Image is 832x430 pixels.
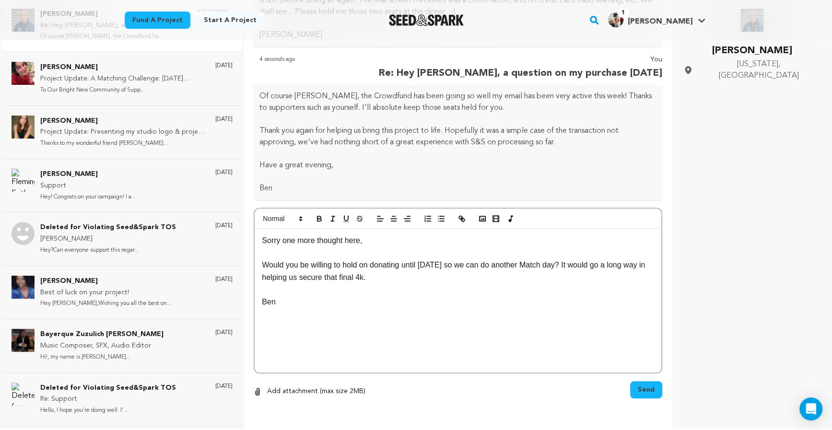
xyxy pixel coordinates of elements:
[608,12,623,27] img: cc89a08dfaab1b70.jpg
[40,73,206,85] p: Project Update: A Matching Challenge: [DATE] [DATE]
[262,234,654,247] p: Sorry one more thought here,
[618,8,629,18] span: 1
[12,62,35,85] img: Siobhan O'Loughlin Photo
[196,12,264,29] a: Start a project
[12,222,35,245] img: Deleted for Violating Seed&Spark TOS Photo
[12,329,35,352] img: Bayerque Zuzulich Duggan Photo
[259,91,656,114] p: Of course [PERSON_NAME], the Crowdfund has been going so well my email has been very active this ...
[259,183,656,194] p: Ben
[379,66,662,81] p: Re: Hey [PERSON_NAME], a question on my purchase [DATE]
[215,383,233,390] p: [DATE]
[40,298,171,309] p: Hey [PERSON_NAME],Wishing you all the best on...
[215,62,233,70] p: [DATE]
[40,394,176,405] p: Re: Support
[40,287,171,299] p: Best of luck on your project!
[40,180,136,192] p: Support
[379,54,662,66] p: You
[40,127,206,138] p: Project Update: Presenting my studio logo & project updates!
[215,116,233,123] p: [DATE]
[799,397,822,420] div: Open Intercom Messenger
[12,116,35,139] img: Cerridwyn McCaffrey Photo
[215,169,233,176] p: [DATE]
[215,222,233,230] p: [DATE]
[215,329,233,337] p: [DATE]
[40,116,206,127] p: [PERSON_NAME]
[12,169,35,192] img: Fleming Faith Photo
[606,10,707,27] a: Ben B.'s Profile
[254,381,365,402] button: Add attachment (max size 2MB)
[389,14,464,26] img: Seed&Spark Logo Dark Mode
[40,405,176,416] p: Hello, I hope you’re doing well. I’...
[697,58,820,81] span: [US_STATE], [GEOGRAPHIC_DATA]
[389,14,464,26] a: Seed&Spark Homepage
[40,352,164,363] p: Hi!, my name is [PERSON_NAME]...
[12,276,35,299] img: Sonya Leslie Photo
[40,233,176,245] p: [PERSON_NAME]
[40,340,164,352] p: Music Composer, SFX, Audio Editor
[40,85,206,96] p: To Our Bright New Community of Supp...
[259,125,656,148] p: Thank you again for helping us bring this project to life. Hopefully it was a simple case of the ...
[40,62,206,73] p: [PERSON_NAME]
[683,43,820,58] p: [PERSON_NAME]
[259,160,656,171] p: Have a great evening,
[40,383,176,394] p: Deleted for Violating Seed&Spark TOS
[215,276,233,283] p: [DATE]
[40,276,171,287] p: [PERSON_NAME]
[40,169,136,180] p: [PERSON_NAME]
[40,192,136,203] p: Hey! Congrats on your campaign! I a...
[40,222,176,233] p: Deleted for Violating Seed&Spark TOS
[259,54,295,81] p: 4 seconds ago
[627,18,692,25] span: [PERSON_NAME]
[262,259,654,283] p: Would you be willing to hold on donating until [DATE] so we can do another Match day? It would go...
[608,12,692,27] div: Ben B.'s Profile
[12,383,35,406] img: Deleted for Violating Seed&Spark TOS Photo
[606,10,707,30] span: Ben B.'s Profile
[40,245,176,256] p: Hey?Can everyone support this regar...
[267,386,365,397] p: Add attachment (max size 2MB)
[125,12,190,29] a: Fund a project
[40,329,164,340] p: Bayerque Zuzulich [PERSON_NAME]
[40,138,206,149] p: Thanks to my wonderful friend [PERSON_NAME]...
[262,296,654,308] p: Ben
[638,385,655,395] span: Send
[630,381,662,398] button: Send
